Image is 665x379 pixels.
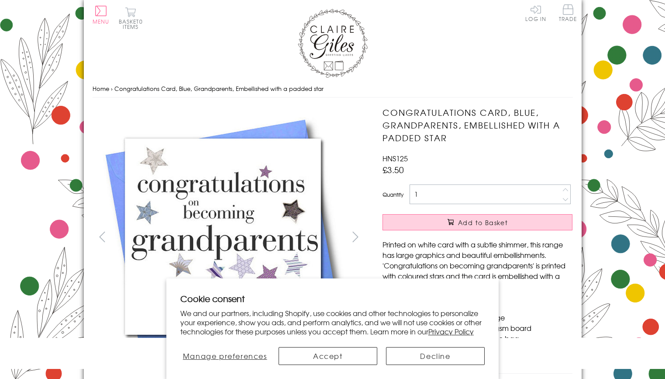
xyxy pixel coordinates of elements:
span: HNS125 [382,153,408,163]
span: Congratulations Card, Blue, Grandparents, Embellished with a padded star [114,84,324,93]
a: Privacy Policy [428,326,474,337]
nav: breadcrumbs [93,80,573,98]
span: Trade [559,4,577,21]
button: prev [93,227,112,247]
button: Add to Basket [382,214,572,230]
a: Trade [559,4,577,23]
span: 0 items [123,17,143,31]
a: Log In [525,4,546,21]
img: Congratulations Card, Blue, Grandparents, Embellished with a padded star [365,106,627,369]
span: Manage preferences [183,351,267,361]
span: › [111,84,113,93]
h1: Congratulations Card, Blue, Grandparents, Embellished with a padded star [382,106,572,144]
button: Accept [279,347,377,365]
label: Quantity [382,191,403,198]
a: Home [93,84,109,93]
p: We and our partners, including Shopify, use cookies and other technologies to personalize your ex... [180,309,485,336]
button: Decline [386,347,485,365]
button: Manage preferences [180,347,270,365]
span: £3.50 [382,163,404,176]
img: Claire Giles Greetings Cards [298,9,368,78]
img: Congratulations Card, Blue, Grandparents, Embellished with a padded star [92,106,354,368]
h2: Cookie consent [180,292,485,305]
p: Printed on white card with a subtle shimmer, this range has large graphics and beautiful embellis... [382,239,572,292]
button: Menu [93,6,110,24]
button: next [345,227,365,247]
span: Menu [93,17,110,25]
button: Basket0 items [119,7,143,29]
span: Add to Basket [458,218,508,227]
